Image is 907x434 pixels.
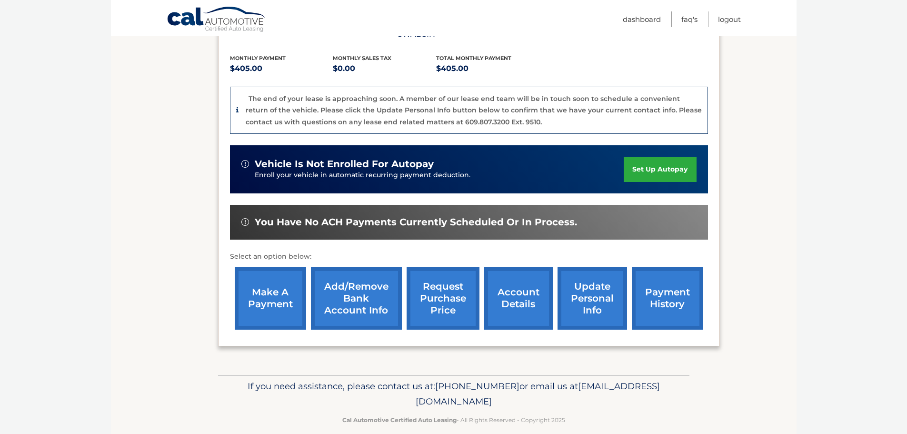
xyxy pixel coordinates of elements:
[623,11,661,27] a: Dashboard
[624,157,696,182] a: set up autopay
[311,267,402,330] a: Add/Remove bank account info
[224,379,683,409] p: If you need assistance, please contact us at: or email us at
[255,216,577,228] span: You have no ACH payments currently scheduled or in process.
[436,55,511,61] span: Total Monthly Payment
[167,6,267,34] a: Cal Automotive
[230,55,286,61] span: Monthly Payment
[235,267,306,330] a: make a payment
[333,55,391,61] span: Monthly sales Tax
[632,267,703,330] a: payment history
[230,62,333,75] p: $405.00
[241,160,249,168] img: alert-white.svg
[342,416,457,424] strong: Cal Automotive Certified Auto Leasing
[246,94,702,126] p: The end of your lease is approaching soon. A member of our lease end team will be in touch soon t...
[681,11,698,27] a: FAQ's
[333,62,436,75] p: $0.00
[484,267,553,330] a: account details
[435,381,519,392] span: [PHONE_NUMBER]
[407,267,479,330] a: request purchase price
[230,251,708,262] p: Select an option below:
[558,267,627,330] a: update personal info
[718,11,741,27] a: Logout
[255,158,434,170] span: vehicle is not enrolled for autopay
[241,218,249,226] img: alert-white.svg
[436,62,539,75] p: $405.00
[224,415,683,425] p: - All Rights Reserved - Copyright 2025
[255,170,624,181] p: Enroll your vehicle in automatic recurring payment deduction.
